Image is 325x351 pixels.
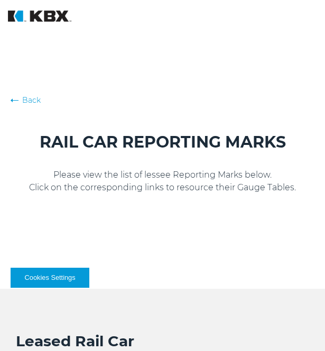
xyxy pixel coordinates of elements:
h2: Leased Rail Car [16,331,309,351]
img: KBX Logistics [8,11,71,22]
a: Back [11,95,314,105]
h1: RAIL CAR REPORTING MARKS [11,132,314,153]
p: Please view the list of lessee Reporting Marks below. Click on the corresponding links to resourc... [11,169,314,194]
button: Cookies Settings [11,268,89,288]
